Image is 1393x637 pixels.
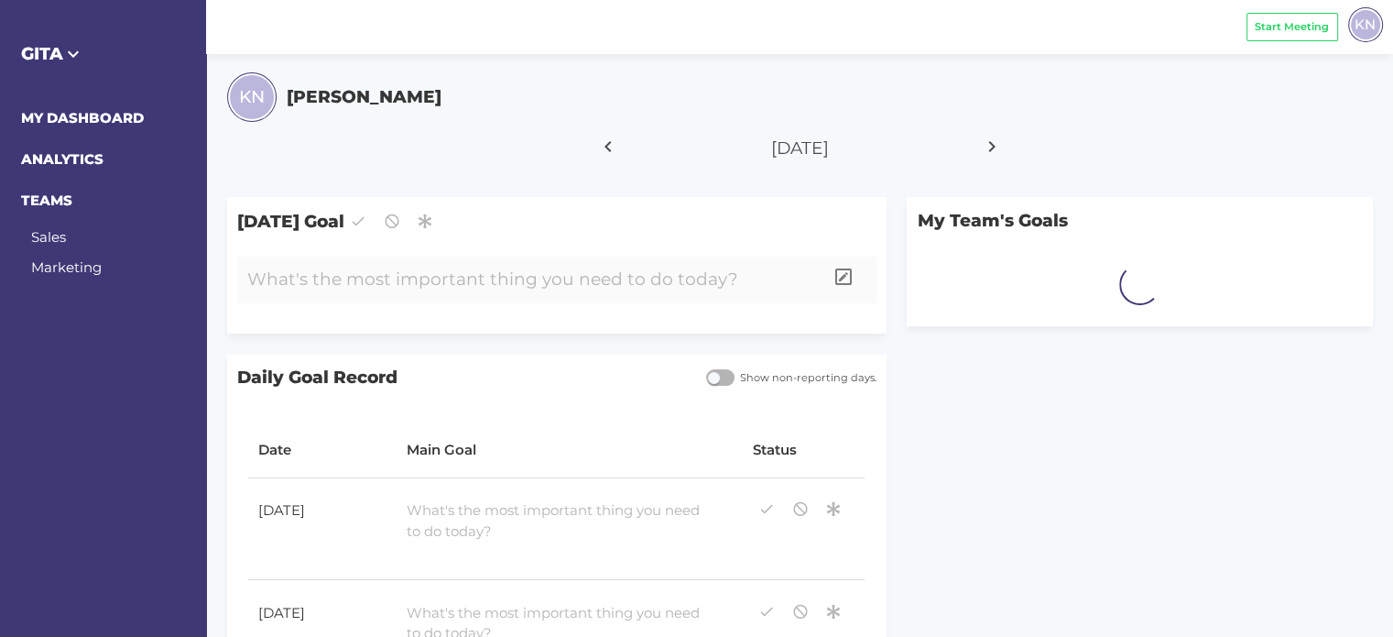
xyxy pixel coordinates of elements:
[1355,14,1376,35] span: KN
[248,478,397,581] td: [DATE]
[21,150,103,168] a: ANALYTICS
[258,440,386,461] div: Date
[227,355,696,401] span: Daily Goal Record
[287,84,441,110] h5: [PERSON_NAME]
[771,137,829,159] span: [DATE]
[239,84,265,110] span: KN
[1348,7,1383,42] div: KN
[21,109,144,126] a: MY DASHBOARD
[227,197,887,246] span: [DATE] Goal
[1246,13,1338,41] button: Start Meeting
[21,41,186,67] h5: GITA
[735,370,876,386] span: Show non-reporting days.
[31,258,102,276] a: Marketing
[407,440,732,461] div: Main Goal
[907,197,1372,244] p: My Team's Goals
[31,228,66,246] a: Sales
[21,191,186,212] h6: TEAMS
[1255,19,1329,35] span: Start Meeting
[753,440,855,461] div: Status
